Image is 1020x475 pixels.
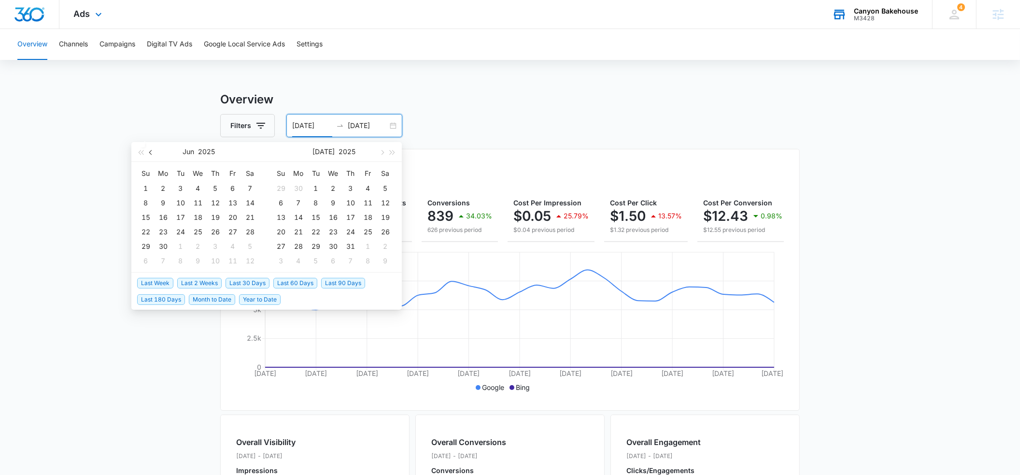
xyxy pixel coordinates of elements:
[559,369,581,377] tspan: [DATE]
[224,196,241,210] td: 2025-06-13
[466,213,492,219] p: 34.03%
[172,239,189,254] td: 2025-07-01
[407,369,429,377] tspan: [DATE]
[345,255,356,267] div: 7
[661,369,683,377] tspan: [DATE]
[273,278,317,288] span: Last 60 Days
[189,294,235,305] span: Month to Date
[275,226,287,238] div: 20
[339,142,356,161] button: 2025
[137,294,185,305] span: Last 180 Days
[236,436,326,448] h2: Overall Visibility
[198,142,215,161] button: 2025
[207,210,224,225] td: 2025-06-19
[380,197,391,209] div: 12
[239,294,281,305] span: Year to Date
[307,196,325,210] td: 2025-07-08
[175,226,186,238] div: 24
[356,369,378,377] tspan: [DATE]
[509,369,531,377] tspan: [DATE]
[207,166,224,181] th: Th
[157,212,169,223] div: 16
[626,436,704,448] h2: Overall Engagement
[362,226,374,238] div: 25
[189,210,207,225] td: 2025-06-18
[244,241,256,252] div: 5
[290,181,307,196] td: 2025-06-30
[155,210,172,225] td: 2025-06-16
[513,226,589,234] p: $0.04 previous period
[610,199,657,207] span: Cost Per Click
[431,452,506,461] p: [DATE] - [DATE]
[253,305,261,314] tspan: 5k
[241,181,259,196] td: 2025-06-07
[155,166,172,181] th: Mo
[137,254,155,268] td: 2025-07-06
[458,369,480,377] tspan: [DATE]
[147,29,192,60] button: Digital TV Ads
[310,212,322,223] div: 15
[189,239,207,254] td: 2025-07-02
[140,241,152,252] div: 29
[272,181,290,196] td: 2025-06-29
[362,183,374,194] div: 4
[172,210,189,225] td: 2025-06-17
[275,255,287,267] div: 3
[626,467,704,474] p: Clicks/Engagements
[192,255,204,267] div: 9
[513,199,581,207] span: Cost Per Impression
[359,254,377,268] td: 2025-08-08
[310,241,322,252] div: 29
[155,225,172,239] td: 2025-06-23
[293,241,304,252] div: 28
[325,239,342,254] td: 2025-07-30
[482,382,505,392] p: Google
[610,226,682,234] p: $1.32 previous period
[244,212,256,223] div: 21
[189,196,207,210] td: 2025-06-11
[293,197,304,209] div: 7
[275,197,287,209] div: 6
[359,225,377,239] td: 2025-07-25
[293,212,304,223] div: 14
[307,225,325,239] td: 2025-07-22
[275,212,287,223] div: 13
[327,226,339,238] div: 23
[359,196,377,210] td: 2025-07-11
[957,3,965,11] span: 4
[345,241,356,252] div: 31
[292,120,332,131] input: Start date
[380,212,391,223] div: 19
[227,226,239,238] div: 27
[272,166,290,181] th: Su
[307,210,325,225] td: 2025-07-15
[380,241,391,252] div: 2
[348,120,388,131] input: End date
[157,226,169,238] div: 23
[310,226,322,238] div: 22
[137,239,155,254] td: 2025-06-29
[192,241,204,252] div: 2
[377,239,394,254] td: 2025-08-02
[290,210,307,225] td: 2025-07-14
[307,254,325,268] td: 2025-08-05
[362,197,374,209] div: 11
[137,225,155,239] td: 2025-06-22
[327,241,339,252] div: 30
[155,254,172,268] td: 2025-07-07
[157,255,169,267] div: 7
[305,369,327,377] tspan: [DATE]
[359,166,377,181] th: Fr
[761,369,783,377] tspan: [DATE]
[189,166,207,181] th: We
[172,225,189,239] td: 2025-06-24
[610,208,646,224] p: $1.50
[272,239,290,254] td: 2025-07-27
[957,3,965,11] div: notifications count
[290,225,307,239] td: 2025-07-21
[140,212,152,223] div: 15
[74,9,90,19] span: Ads
[192,197,204,209] div: 11
[321,278,365,288] span: Last 90 Days
[204,29,285,60] button: Google Local Service Ads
